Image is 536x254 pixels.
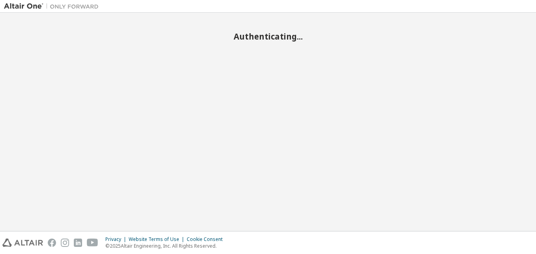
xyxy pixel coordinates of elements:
img: instagram.svg [61,239,69,247]
img: altair_logo.svg [2,239,43,247]
div: Website Terms of Use [129,236,187,243]
p: © 2025 Altair Engineering, Inc. All Rights Reserved. [105,243,227,249]
img: Altair One [4,2,103,10]
img: linkedin.svg [74,239,82,247]
img: facebook.svg [48,239,56,247]
h2: Authenticating... [4,31,532,42]
div: Cookie Consent [187,236,227,243]
img: youtube.svg [87,239,98,247]
div: Privacy [105,236,129,243]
